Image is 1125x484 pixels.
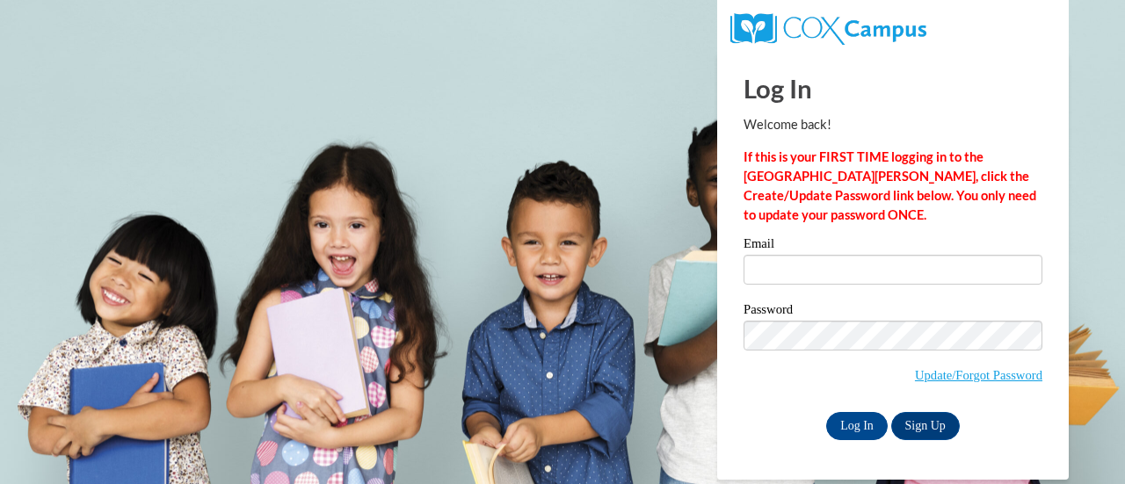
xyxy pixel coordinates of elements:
h1: Log In [744,70,1042,106]
img: COX Campus [730,13,926,45]
a: COX Campus [730,20,926,35]
a: Sign Up [891,412,960,440]
p: Welcome back! [744,115,1042,134]
input: Log In [826,412,888,440]
label: Password [744,303,1042,321]
strong: If this is your FIRST TIME logging in to the [GEOGRAPHIC_DATA][PERSON_NAME], click the Create/Upd... [744,149,1036,222]
label: Email [744,237,1042,255]
a: Update/Forgot Password [915,368,1042,382]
